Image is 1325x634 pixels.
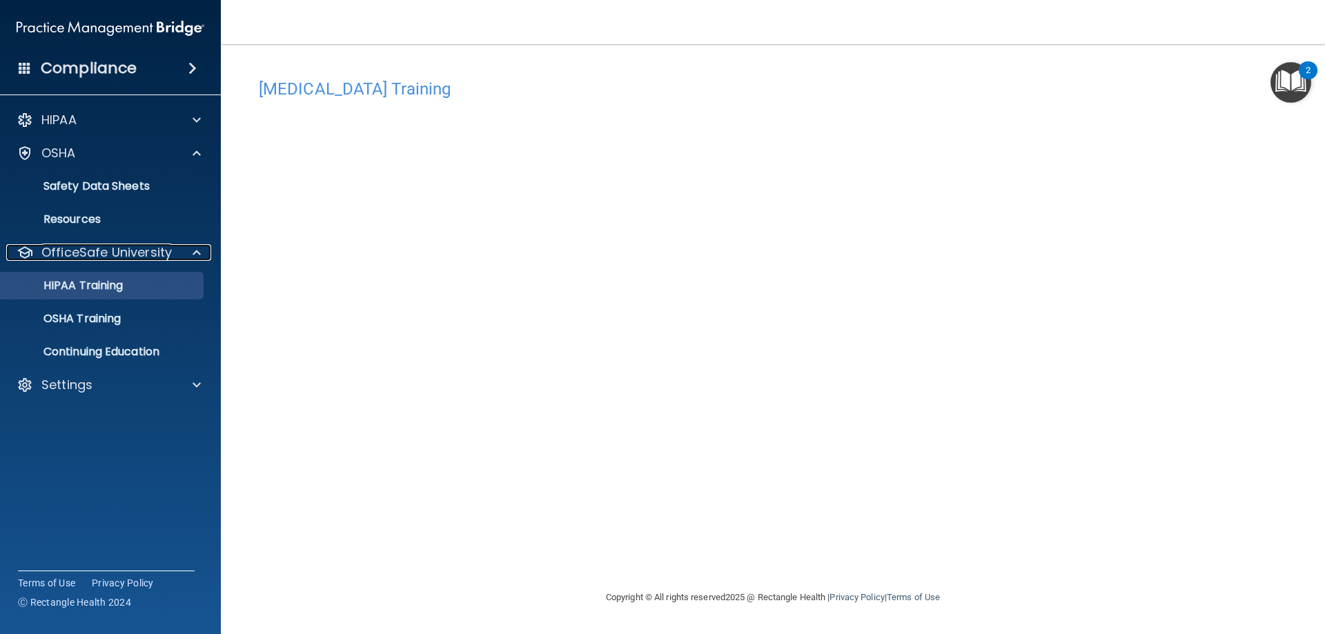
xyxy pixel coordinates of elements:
p: OfficeSafe University [41,244,172,261]
img: PMB logo [17,14,204,42]
a: HIPAA [17,112,201,128]
p: OSHA Training [9,312,121,326]
div: Copyright © All rights reserved 2025 @ Rectangle Health | | [521,575,1025,620]
p: Safety Data Sheets [9,179,197,193]
h4: Compliance [41,59,137,78]
a: Terms of Use [887,592,940,602]
p: Resources [9,212,197,226]
a: OfficeSafe University [17,244,201,261]
div: 2 [1306,70,1311,88]
a: Terms of Use [18,576,75,590]
iframe: covid-19 [259,106,949,530]
button: Open Resource Center, 2 new notifications [1270,62,1311,103]
a: Settings [17,377,201,393]
a: Privacy Policy [830,592,884,602]
a: Privacy Policy [92,576,154,590]
p: Continuing Education [9,345,197,359]
p: Settings [41,377,92,393]
a: OSHA [17,145,201,161]
p: HIPAA Training [9,279,123,293]
p: HIPAA [41,112,77,128]
p: OSHA [41,145,76,161]
h4: [MEDICAL_DATA] Training [259,80,1287,98]
iframe: Drift Widget Chat Controller [1086,536,1308,591]
span: Ⓒ Rectangle Health 2024 [18,595,131,609]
